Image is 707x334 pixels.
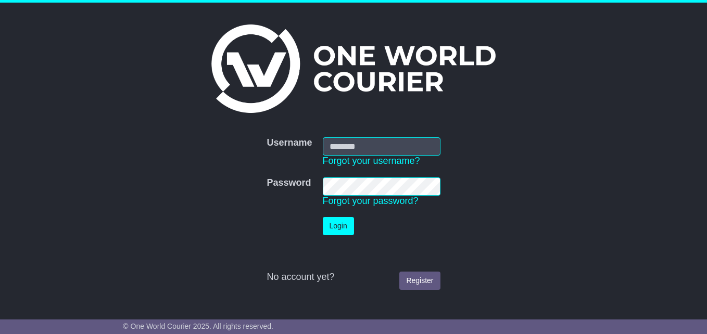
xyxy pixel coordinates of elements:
[123,322,273,330] span: © One World Courier 2025. All rights reserved.
[323,217,354,235] button: Login
[267,272,440,283] div: No account yet?
[267,137,312,149] label: Username
[399,272,440,290] a: Register
[267,177,311,189] label: Password
[323,156,420,166] a: Forgot your username?
[323,196,419,206] a: Forgot your password?
[211,24,496,113] img: One World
